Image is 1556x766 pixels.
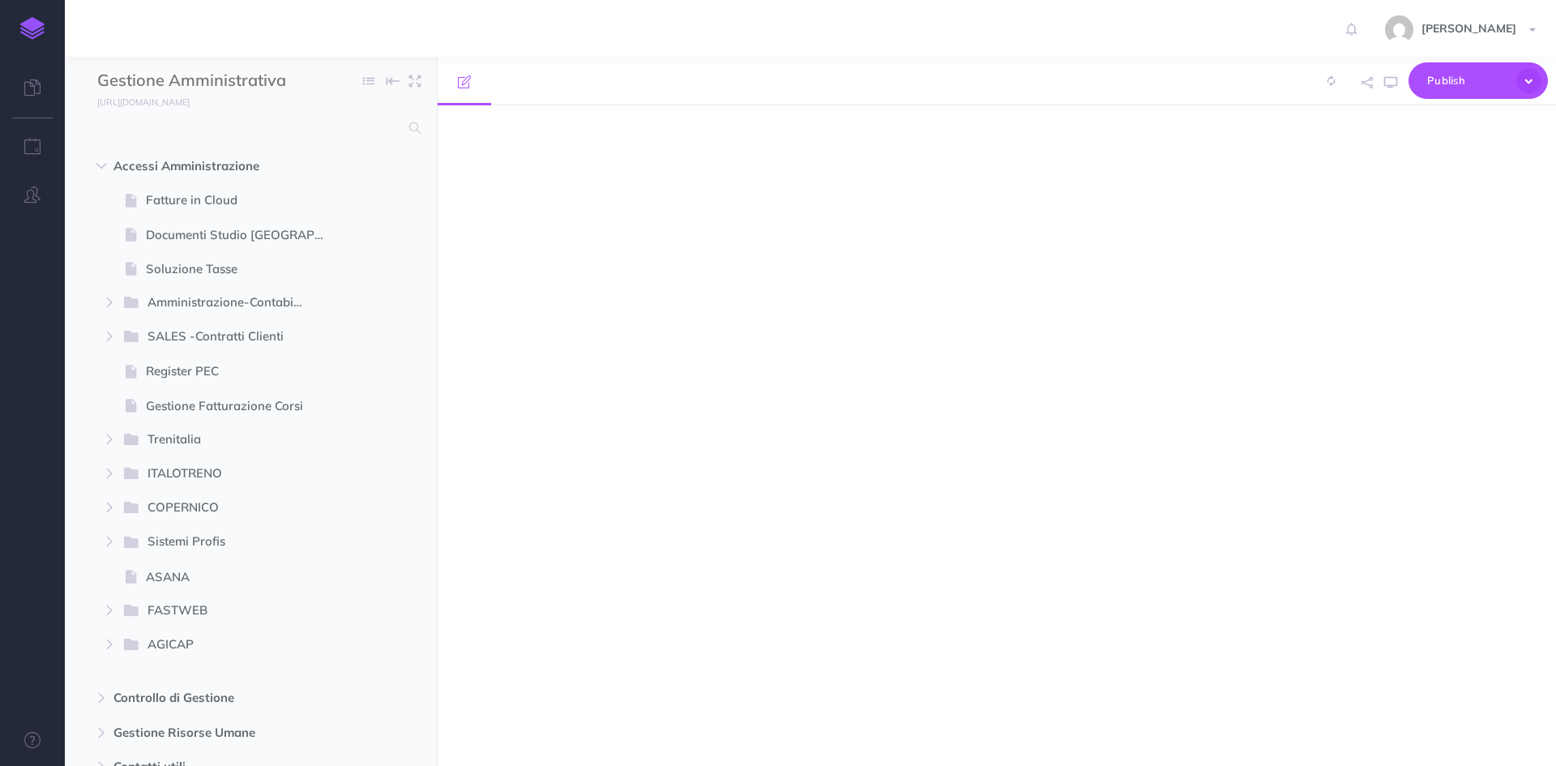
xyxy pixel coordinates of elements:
span: SALES -Contratti Clienti [147,327,315,348]
span: Gestione Fatturazione Corsi [146,396,340,416]
span: Sistemi Profis [147,532,315,553]
img: logo-mark.svg [20,17,45,40]
button: Publish [1409,62,1548,99]
span: Soluzione Tasse [146,259,340,279]
span: Amministrazione-Contabilità [147,293,317,314]
span: ASANA [146,567,340,587]
span: ITALOTRENO [147,464,315,485]
span: Accessi Amministrazione [113,156,319,176]
img: 773ddf364f97774a49de44848d81cdba.jpg [1385,15,1413,44]
input: Documentation Name [97,69,288,93]
small: [URL][DOMAIN_NAME] [97,96,190,108]
span: Fatture in Cloud [146,190,340,210]
a: [URL][DOMAIN_NAME] [65,93,206,109]
span: Gestione Risorse Umane [113,723,319,742]
span: FASTWEB [147,601,315,622]
span: Trenitalia [147,430,315,451]
span: Register PEC [146,362,340,381]
span: Controllo di Gestione [113,688,319,708]
span: Publish [1427,68,1508,93]
span: [PERSON_NAME] [1413,21,1524,36]
span: Documenti Studio [GEOGRAPHIC_DATA] [146,225,340,245]
input: Search [97,113,400,143]
span: AGICAP [147,635,315,656]
span: COPERNICO [147,498,315,519]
